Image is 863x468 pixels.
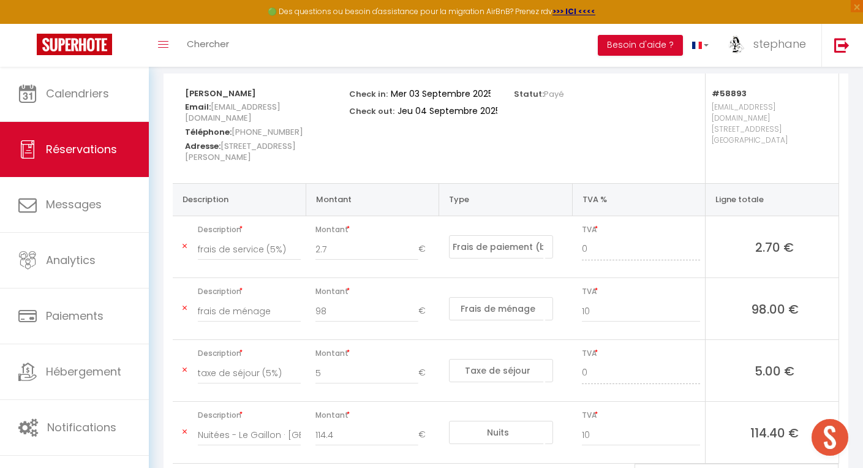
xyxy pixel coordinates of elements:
[178,24,238,67] a: Chercher
[706,183,839,216] th: Ligne totale
[712,99,827,171] p: [EMAIL_ADDRESS][DOMAIN_NAME] [STREET_ADDRESS] [GEOGRAPHIC_DATA]
[812,419,848,456] div: Ouvrir le chat
[718,24,821,67] a: ... stephane
[37,34,112,55] img: Super Booking
[185,126,232,138] strong: Téléphone:
[753,36,806,51] span: stephane
[198,345,301,362] span: Description
[46,197,102,212] span: Messages
[315,283,434,300] span: Montant
[46,86,109,101] span: Calendriers
[552,6,595,17] a: >>> ICI <<<<
[173,183,306,216] th: Description
[185,101,211,113] strong: Email:
[185,137,296,166] span: [STREET_ADDRESS][PERSON_NAME]
[232,123,303,141] span: [PHONE_NUMBER]
[834,37,850,53] img: logout
[198,407,301,424] span: Description
[46,364,121,379] span: Hébergement
[315,407,434,424] span: Montant
[349,86,388,100] p: Check in:
[712,88,747,99] strong: #58893
[418,362,434,384] span: €
[46,308,104,323] span: Paiements
[46,252,96,268] span: Analytics
[185,140,220,152] strong: Adresse:
[572,183,705,216] th: TVA %
[582,407,700,424] span: TVA
[582,345,700,362] span: TVA
[582,283,700,300] span: TVA
[315,221,434,238] span: Montant
[715,362,834,379] span: 5.00 €
[715,424,834,441] span: 114.40 €
[418,238,434,260] span: €
[598,35,683,56] button: Besoin d'aide ?
[418,424,434,446] span: €
[715,238,834,255] span: 2.70 €
[306,183,439,216] th: Montant
[198,283,301,300] span: Description
[187,37,229,50] span: Chercher
[198,221,301,238] span: Description
[544,88,564,100] span: Payé
[46,142,117,157] span: Réservations
[439,183,572,216] th: Type
[514,86,564,100] p: Statut:
[715,300,834,317] span: 98.00 €
[185,88,256,99] strong: [PERSON_NAME]
[47,420,116,435] span: Notifications
[727,35,745,53] img: ...
[582,221,700,238] span: TVA
[349,103,394,117] p: Check out:
[418,300,434,322] span: €
[315,345,434,362] span: Montant
[185,98,281,127] span: [EMAIL_ADDRESS][DOMAIN_NAME]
